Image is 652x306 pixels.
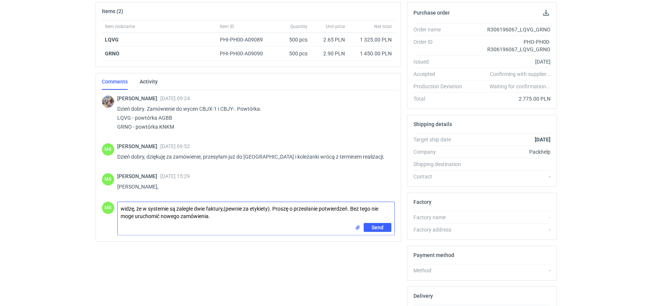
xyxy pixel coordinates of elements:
div: - [468,214,551,221]
div: Company [413,148,468,156]
span: [PERSON_NAME] [117,95,160,101]
div: Magdalena Szumiło [102,143,114,156]
h2: Shipping details [413,121,452,127]
span: [PERSON_NAME] [117,173,160,179]
button: Download PO [542,8,551,17]
figcaption: MS [102,143,114,156]
div: Contact [413,173,468,180]
div: PHI-PH00-A09089 [220,36,270,43]
p: Dzień dobry. Zamówienie do wycen CBJX-1 i CBJY-. Powtórka: LQVG - powtórka AGBB GRNO - powtórka KNKM [117,104,389,131]
h2: Payment method [413,252,454,258]
textarea: widzę, że w systemie są zaległe dwie faktury,(pewnie za etykiety). Proszę o przesłanie potwierdze... [118,202,394,223]
div: Factory address [413,226,468,233]
div: Magdalena Szumiło [102,202,114,214]
div: Target ship date [413,136,468,143]
em: Confirming with supplier... [489,71,550,77]
div: PHO-PH00-R306196067_LQVG_GRNO [468,38,551,53]
div: R306196067_LQVG_GRNO [468,26,551,33]
div: Method [413,267,468,274]
p: [PERSON_NAME], [117,182,389,191]
div: 1 450.00 PLN [351,50,392,57]
span: Send [372,225,383,230]
div: 2.90 PLN [313,50,345,57]
div: 2.65 PLN [313,36,345,43]
a: Comments [102,73,128,90]
h2: Purchase order [413,10,450,16]
div: Packhelp [468,148,551,156]
strong: [DATE] [534,137,550,143]
span: [DATE] 09:52 [160,143,190,149]
span: Net total [374,24,392,30]
div: Accepted [413,70,468,78]
em: Waiting for confirmation... [489,83,550,90]
div: 2 775.00 PLN [468,95,551,102]
div: Order name [413,26,468,33]
div: - [468,173,551,180]
div: Production Deviation [413,83,468,90]
figcaption: MS [102,173,114,186]
p: Dzień dobry, dziękuję za zamówienie, przesyłam już do [GEOGRAPHIC_DATA] i koleżanki wrócą z termi... [117,152,389,161]
img: Michał Palasek [102,95,114,108]
div: 500 pcs [273,47,310,61]
div: - [468,267,551,274]
span: Item nickname [105,24,135,30]
div: Issued [413,58,468,65]
span: Item ID [220,24,234,30]
div: Shipping destination [413,160,468,168]
div: PHI-PH00-A09090 [220,50,270,57]
div: Magdalena Szumiło [102,173,114,186]
div: Factory name [413,214,468,221]
a: Activity [140,73,158,90]
span: [PERSON_NAME] [117,143,160,149]
div: Order ID [413,38,468,53]
span: Quantity [290,24,307,30]
h2: Items (2) [102,8,123,14]
h2: Factory [413,199,431,205]
div: Total [413,95,468,102]
figcaption: MS [102,202,114,214]
button: Send [364,223,391,232]
strong: LQVG [105,37,119,43]
div: [DATE] [468,58,551,65]
div: 1 325.00 PLN [351,36,392,43]
span: Unit price [326,24,345,30]
span: [DATE] 09:24 [160,95,190,101]
div: 500 pcs [273,33,310,47]
div: - [468,226,551,233]
h2: Delivery [413,293,433,299]
span: [DATE] 15:29 [160,173,190,179]
strong: GRNO [105,51,119,56]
